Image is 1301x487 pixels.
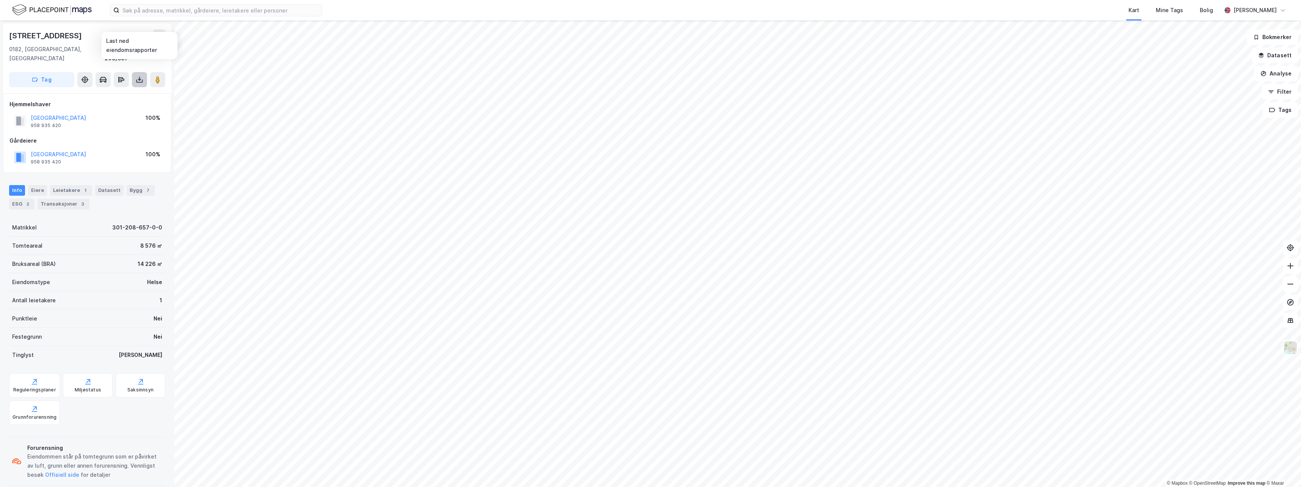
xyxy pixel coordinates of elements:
[1156,6,1183,15] div: Mine Tags
[138,259,162,269] div: 14 226 ㎡
[154,332,162,341] div: Nei
[127,387,154,393] div: Saksinnsyn
[12,241,42,250] div: Tomteareal
[9,185,25,196] div: Info
[1262,84,1298,99] button: Filter
[9,199,34,209] div: ESG
[24,200,31,208] div: 2
[82,187,89,194] div: 1
[12,314,37,323] div: Punktleie
[12,3,92,17] img: logo.f888ab2527a4732fd821a326f86c7f29.svg
[79,200,86,208] div: 3
[27,443,162,452] div: Forurensning
[12,223,37,232] div: Matrikkel
[13,387,56,393] div: Reguleringsplaner
[12,259,56,269] div: Bruksareal (BRA)
[31,159,61,165] div: 958 935 420
[1263,102,1298,118] button: Tags
[1228,481,1265,486] a: Improve this map
[9,45,105,63] div: 0182, [GEOGRAPHIC_DATA], [GEOGRAPHIC_DATA]
[160,296,162,305] div: 1
[1254,66,1298,81] button: Analyse
[13,414,56,420] div: Grunnforurensning
[1200,6,1213,15] div: Bolig
[1234,6,1277,15] div: [PERSON_NAME]
[140,241,162,250] div: 8 576 ㎡
[1247,30,1298,45] button: Bokmerker
[28,185,47,196] div: Eiere
[9,72,74,87] button: Tag
[12,296,56,305] div: Antall leietakere
[144,187,152,194] div: 7
[9,136,165,145] div: Gårdeiere
[12,350,34,360] div: Tinglyst
[75,387,101,393] div: Miljøstatus
[1189,481,1226,486] a: OpenStreetMap
[127,185,155,196] div: Bygg
[38,199,89,209] div: Transaksjoner
[27,452,162,479] div: Eiendommen står på tomtegrunn som er påvirket av luft, grunn eller annen forurensning. Vennligst ...
[1252,48,1298,63] button: Datasett
[146,113,160,123] div: 100%
[1129,6,1139,15] div: Kart
[1263,451,1301,487] iframe: Chat Widget
[31,123,61,129] div: 958 935 420
[1167,481,1188,486] a: Mapbox
[9,100,165,109] div: Hjemmelshaver
[95,185,124,196] div: Datasett
[1283,341,1298,355] img: Z
[105,45,165,63] div: [GEOGRAPHIC_DATA], 208/657
[12,278,50,287] div: Eiendomstype
[112,223,162,232] div: 301-208-657-0-0
[50,185,92,196] div: Leietakere
[119,5,322,16] input: Søk på adresse, matrikkel, gårdeiere, leietakere eller personer
[147,278,162,287] div: Helse
[12,332,42,341] div: Festegrunn
[119,350,162,360] div: [PERSON_NAME]
[154,314,162,323] div: Nei
[9,30,83,42] div: [STREET_ADDRESS]
[146,150,160,159] div: 100%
